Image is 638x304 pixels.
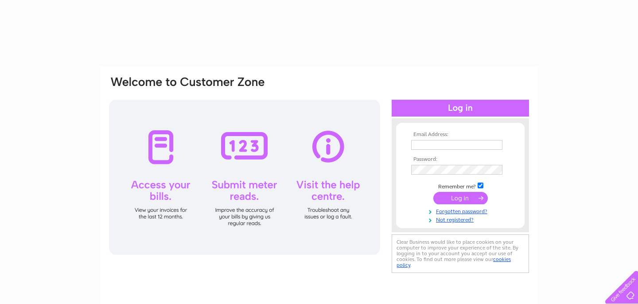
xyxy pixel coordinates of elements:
[411,207,512,215] a: Forgotten password?
[409,132,512,138] th: Email Address:
[433,192,488,204] input: Submit
[411,215,512,223] a: Not registered?
[397,256,511,268] a: cookies policy
[409,181,512,190] td: Remember me?
[409,156,512,163] th: Password:
[392,234,529,273] div: Clear Business would like to place cookies on your computer to improve your experience of the sit...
